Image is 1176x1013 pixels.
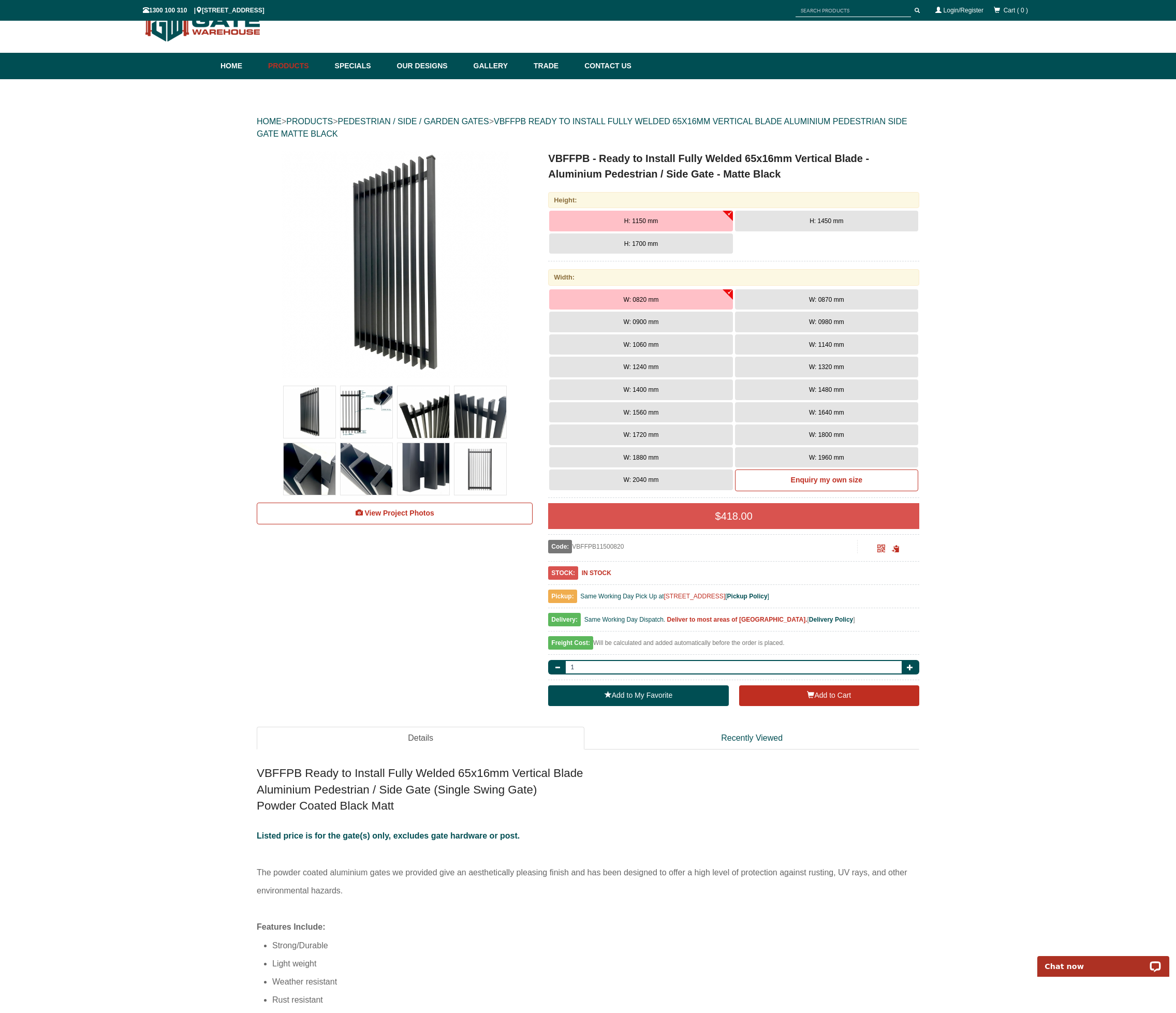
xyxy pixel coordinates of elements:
span: H: 1450 mm [810,217,843,225]
span: Code: [548,540,572,553]
span: W: 1960 mm [809,454,844,461]
img: VBFFPB - Ready to Install Fully Welded 65x16mm Vertical Blade - Aluminium Pedestrian / Side Gate ... [284,386,335,438]
span: W: 1320 mm [809,363,844,371]
img: VBFFPB - Ready to Install Fully Welded 65x16mm Vertical Blade - Aluminium Pedestrian / Side Gate ... [454,443,506,495]
a: Recently Viewed [584,727,919,750]
a: PRODUCTS [286,117,333,126]
span: Listed price is for the gate(s) only, excludes gate hardware or post. [257,831,520,840]
button: W: 0900 mm [549,312,732,332]
a: PEDESTRIAN / SIDE / GARDEN GATES [337,117,489,126]
span: W: 1880 mm [624,454,659,461]
button: W: 2040 mm [549,469,732,490]
button: W: 1320 mm [735,357,918,377]
a: Enquiry my own size [735,469,918,491]
span: W: 1640 mm [809,409,844,416]
b: Deliver to most areas of [GEOGRAPHIC_DATA]. [667,616,807,623]
span: W: 1800 mm [809,431,844,438]
a: Trade [528,53,579,79]
b: Enquiry my own size [791,476,862,484]
a: Specials [330,53,392,79]
button: W: 1960 mm [735,447,918,468]
li: Light weight [272,955,919,973]
a: Gallery [468,53,528,79]
button: W: 1140 mm [735,334,918,355]
img: VBFFPB - Ready to Install Fully Welded 65x16mm Vertical Blade - Aluminium Pedestrian / Side Gate ... [341,443,392,495]
a: VBFFPB READY TO INSTALL FULLY WELDED 65X16MM VERTICAL BLADE ALUMINIUM PEDESTRIAN SIDE GATE MATTE ... [257,117,907,138]
span: W: 0900 mm [624,318,659,326]
span: Same Working Day Dispatch. [584,616,666,623]
img: VBFFPB - Ready to Install Fully Welded 65x16mm Vertical Blade - Aluminium Pedestrian / Side Gate ... [398,386,449,438]
button: H: 1700 mm [549,233,732,254]
button: W: 1400 mm [549,379,732,400]
h2: VBFFPB Ready to Install Fully Welded 65x16mm Vertical Blade Aluminium Pedestrian / Side Gate (Sin... [257,765,919,814]
h1: VBFFPB - Ready to Install Fully Welded 65x16mm Vertical Blade - Aluminium Pedestrian / Side Gate ... [548,151,919,182]
span: W: 1240 mm [624,363,659,371]
span: W: 2040 mm [624,476,659,483]
span: W: 1480 mm [809,386,844,393]
button: W: 1060 mm [549,334,732,355]
img: VBFFPB - Ready to Install Fully Welded 65x16mm Vertical Blade - Aluminium Pedestrian / Side Gate ... [284,443,335,495]
button: Add to Cart [739,685,919,706]
span: W: 1720 mm [624,431,659,438]
div: > > > [257,105,919,151]
span: Features Include: [257,922,325,931]
button: W: 1720 mm [549,424,732,445]
button: W: 1880 mm [549,447,732,468]
span: [STREET_ADDRESS] [664,593,726,600]
div: Width: [548,269,919,285]
span: W: 1140 mm [809,341,844,348]
div: Will be calculated and added automatically before the order is placed. [548,637,919,655]
img: VBFFPB - Ready to Install Fully Welded 65x16mm Vertical Blade - Aluminium Pedestrian / Side Gate ... [398,443,449,495]
span: W: 1560 mm [624,409,659,416]
a: Delivery Policy [809,616,853,623]
div: $ [548,503,919,529]
button: W: 0980 mm [735,312,918,332]
span: Delivery: [548,613,581,626]
span: Freight Cost: [548,636,593,650]
img: VBFFPB - Ready to Install Fully Welded 65x16mm Vertical Blade - Aluminium Pedestrian / Side Gate ... [454,386,506,438]
span: W: 0820 mm [624,296,659,303]
a: Our Designs [392,53,468,79]
button: H: 1450 mm [735,211,918,231]
p: The powder coated aluminium gates we provided give an aesthetically pleasing finish and has been ... [257,827,919,918]
span: H: 1700 mm [624,240,658,247]
button: H: 1150 mm [549,211,732,231]
input: SEARCH PRODUCTS [796,4,911,17]
div: [ ] [548,613,919,632]
span: Pickup: [548,590,577,603]
li: Weather resistant [272,973,919,991]
span: W: 1060 mm [624,341,659,348]
a: Add to My Favorite [548,685,728,706]
a: View Project Photos [257,503,533,524]
a: Login/Register [944,7,983,14]
a: Home [220,53,263,79]
a: Details [257,727,584,750]
b: Pickup Policy [727,593,768,600]
button: W: 1560 mm [549,402,732,423]
span: Same Working Day Pick Up at [ ] [580,593,769,600]
span: W: 0980 mm [809,318,844,326]
iframe: LiveChat chat widget [1031,944,1176,977]
span: Click to copy the URL [892,545,900,553]
a: VBFFPB - Ready to Install Fully Welded 65x16mm Vertical Blade - Aluminium Pedestrian / Side Gate ... [258,151,532,378]
button: W: 0870 mm [735,289,918,310]
div: Height: [548,192,919,208]
button: W: 1800 mm [735,424,918,445]
span: W: 1400 mm [624,386,659,393]
li: Rust resistant [272,991,919,1009]
div: VBFFPB11500820 [548,540,857,553]
img: VBFFPB - Ready to Install Fully Welded 65x16mm Vertical Blade - Aluminium Pedestrian / Side Gate ... [341,386,392,438]
b: IN STOCK [582,569,611,577]
a: Products [263,53,330,79]
span: STOCK: [548,566,578,580]
a: Contact Us [579,53,631,79]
